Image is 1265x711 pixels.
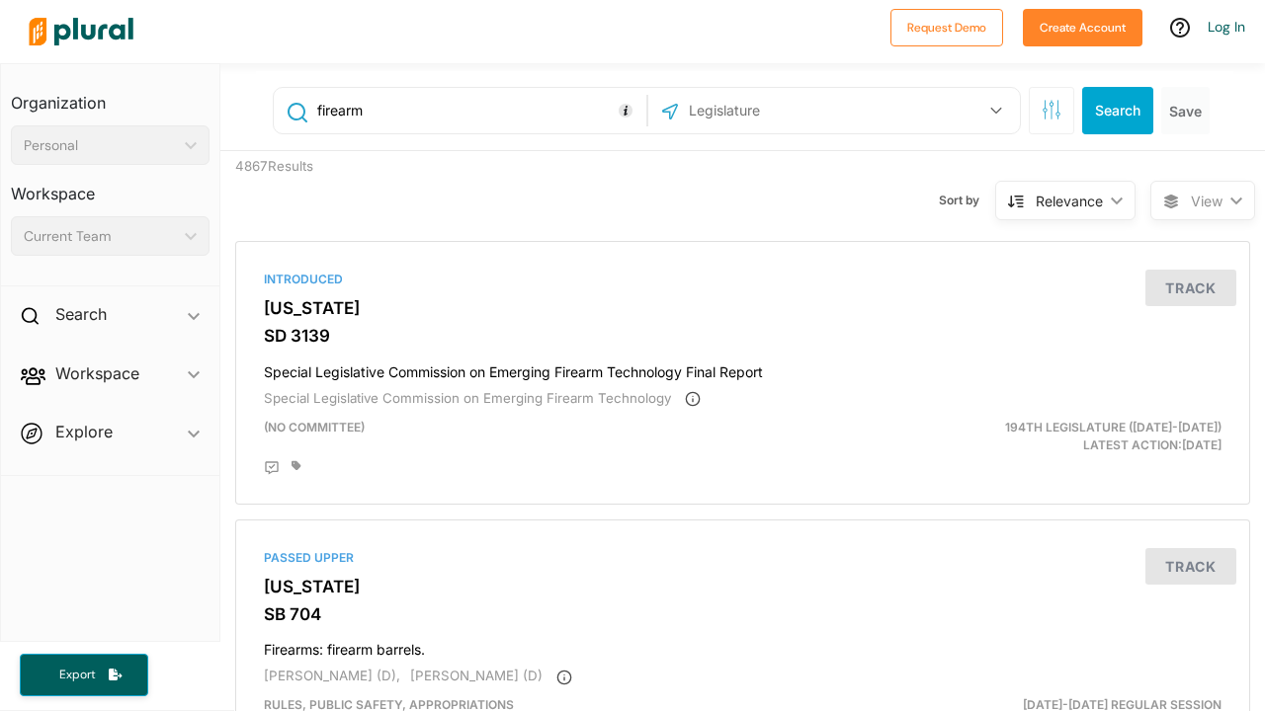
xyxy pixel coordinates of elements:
span: View [1191,191,1223,211]
h3: Workspace [11,165,210,208]
div: Add Position Statement [264,460,280,476]
a: Create Account [1023,16,1142,37]
button: Save [1161,87,1210,134]
h3: [US_STATE] [264,577,1222,596]
button: Track [1145,270,1236,306]
div: Introduced [264,271,1222,288]
h3: Organization [11,74,210,118]
div: Tooltip anchor [617,102,634,119]
button: Export [20,654,148,696]
h4: Firearms: firearm barrels. [264,632,1222,659]
a: Request Demo [890,16,1003,37]
button: Create Account [1023,9,1142,46]
span: Export [45,667,109,683]
h2: Search [55,303,107,325]
div: Add tags [292,460,301,472]
input: Enter keywords, bill # or legislator name [315,92,640,129]
span: Sort by [939,192,995,209]
h3: SB 704 [264,604,1222,624]
h3: [US_STATE] [264,298,1222,318]
div: 4867 Results [220,151,481,226]
button: Track [1145,548,1236,585]
a: Log In [1208,18,1245,36]
span: 194th Legislature ([DATE]-[DATE]) [1005,420,1222,434]
h3: SD 3139 [264,326,1222,346]
div: Latest Action: [DATE] [907,419,1236,454]
div: Personal [24,135,177,156]
button: Request Demo [890,9,1003,46]
span: [PERSON_NAME] (D) [410,668,543,683]
button: Search [1082,87,1153,134]
span: [PERSON_NAME] (D), [264,668,400,683]
div: (no committee) [249,419,907,454]
span: Search Filters [1042,100,1061,117]
input: Legislature [687,92,898,129]
div: Current Team [24,226,177,247]
h4: Special Legislative Commission on Emerging Firearm Technology Final Report [264,355,1222,381]
div: Relevance [1036,191,1103,211]
div: Passed Upper [264,549,1222,567]
span: Special Legislative Commission on Emerging Firearm Technology [264,390,671,406]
